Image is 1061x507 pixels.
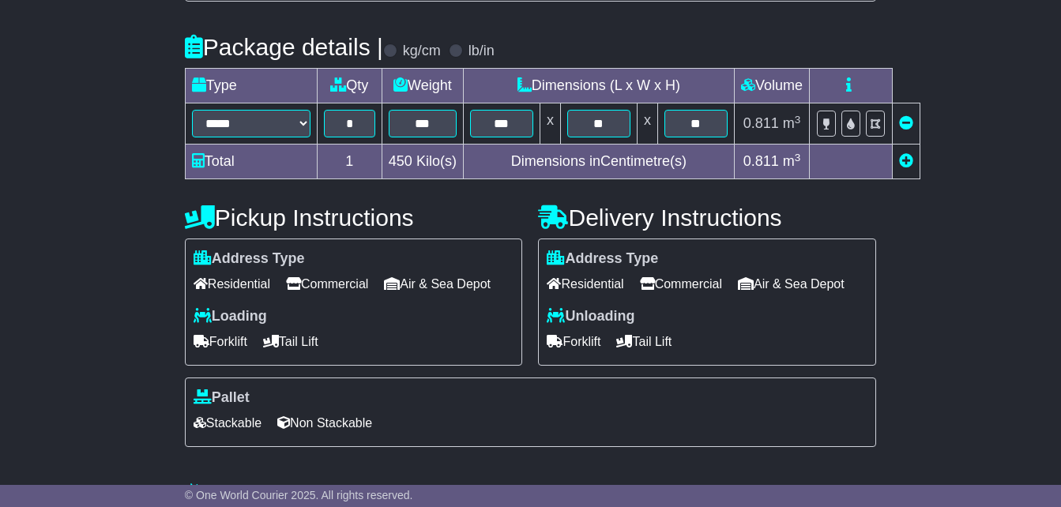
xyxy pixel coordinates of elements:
[640,272,722,296] span: Commercial
[743,153,779,169] span: 0.811
[795,152,801,163] sup: 3
[899,153,913,169] a: Add new item
[317,69,382,103] td: Qty
[185,145,317,179] td: Total
[194,329,247,354] span: Forklift
[547,272,623,296] span: Residential
[783,153,801,169] span: m
[382,145,463,179] td: Kilo(s)
[734,69,809,103] td: Volume
[637,103,657,145] td: x
[547,308,634,325] label: Unloading
[547,329,600,354] span: Forklift
[743,115,779,131] span: 0.811
[286,272,368,296] span: Commercial
[547,250,658,268] label: Address Type
[899,115,913,131] a: Remove this item
[185,489,413,501] span: © One World Courier 2025. All rights reserved.
[540,103,560,145] td: x
[185,34,383,60] h4: Package details |
[194,411,261,435] span: Stackable
[194,272,270,296] span: Residential
[783,115,801,131] span: m
[277,411,372,435] span: Non Stackable
[185,69,317,103] td: Type
[194,308,267,325] label: Loading
[468,43,495,60] label: lb/in
[403,43,441,60] label: kg/cm
[263,329,318,354] span: Tail Lift
[382,69,463,103] td: Weight
[384,272,491,296] span: Air & Sea Depot
[616,329,672,354] span: Tail Lift
[795,114,801,126] sup: 3
[389,153,412,169] span: 450
[194,389,250,407] label: Pallet
[463,69,734,103] td: Dimensions (L x W x H)
[185,205,523,231] h4: Pickup Instructions
[738,272,845,296] span: Air & Sea Depot
[538,205,876,231] h4: Delivery Instructions
[194,250,305,268] label: Address Type
[463,145,734,179] td: Dimensions in Centimetre(s)
[317,145,382,179] td: 1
